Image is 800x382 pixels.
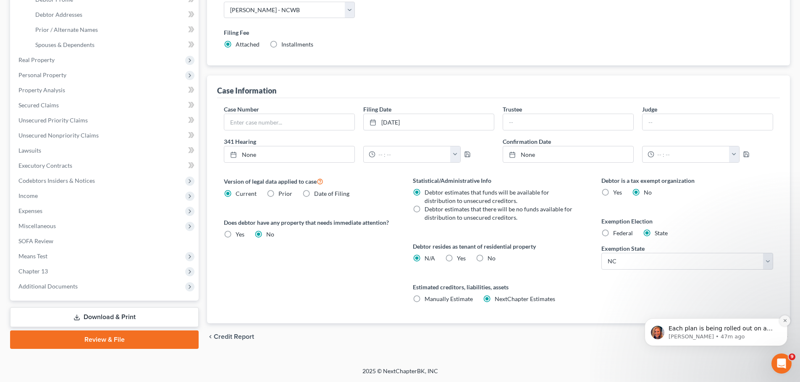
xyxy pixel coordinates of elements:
span: Additional Documents [18,283,78,290]
span: Yes [236,231,244,238]
a: Lawsuits [12,143,199,158]
p: Message from Kelly, sent 47m ago [37,68,145,75]
span: No [488,255,496,262]
span: Executory Contracts [18,162,72,169]
span: Codebtors Insiders & Notices [18,177,95,184]
span: Prior / Alternate Names [35,26,98,33]
span: SOFA Review [18,237,53,244]
span: Debtor estimates that funds will be available for distribution to unsecured creditors. [425,189,549,204]
span: Property Analysis [18,86,65,94]
iframe: Intercom notifications message [632,265,800,359]
span: N/A [425,255,435,262]
div: message notification from Kelly, 47m ago. Each plan is being rolled out on a per-district basis. ... [13,53,155,81]
button: chevron_left Credit Report [207,333,254,340]
a: Prior / Alternate Names [29,22,199,37]
span: Yes [613,189,622,196]
a: None [224,146,354,162]
input: -- : -- [375,146,451,162]
input: -- [643,114,773,130]
span: State [655,229,668,236]
label: Judge [642,105,657,114]
span: Secured Claims [18,101,59,109]
label: Debtor is a tax exempt organization [601,176,773,185]
span: Credit Report [214,333,254,340]
i: chevron_left [207,333,214,340]
input: -- [503,114,633,130]
a: Review & File [10,330,199,349]
span: Unsecured Nonpriority Claims [18,132,99,139]
span: 9 [789,353,795,360]
a: [DATE] [364,114,494,130]
label: Debtor resides as tenant of residential property [413,242,585,251]
label: Exemption State [601,244,645,253]
img: Profile image for Kelly [19,60,32,74]
span: Lawsuits [18,147,41,154]
a: Debtor Addresses [29,7,199,22]
a: None [503,146,633,162]
span: Means Test [18,252,47,260]
span: Debtor Addresses [35,11,82,18]
span: Manually Estimate [425,295,473,302]
label: Exemption Election [601,217,773,226]
span: Real Property [18,56,55,63]
label: Filing Fee [224,28,773,37]
span: Income [18,192,38,199]
span: Installments [281,41,313,48]
iframe: Intercom live chat [771,353,792,374]
label: Does debtor have any property that needs immediate attention? [224,218,396,227]
p: Each plan is being rolled out on a per-district basis. Once your district's plan is available you... [37,59,145,68]
button: Dismiss notification [147,50,158,61]
span: No [644,189,652,196]
span: No [266,231,274,238]
label: Estimated creditors, liabilities, assets [413,283,585,291]
span: Expenses [18,207,42,214]
span: Prior [278,190,292,197]
label: Case Number [224,105,259,114]
a: Spouses & Dependents [29,37,199,52]
div: Case Information [217,86,276,96]
span: Personal Property [18,71,66,78]
label: Confirmation Date [498,137,777,146]
span: Date of Filing [314,190,349,197]
span: Unsecured Priority Claims [18,117,88,124]
span: Current [236,190,257,197]
a: Download & Print [10,307,199,327]
label: 341 Hearing [220,137,498,146]
input: -- : -- [654,146,729,162]
span: Yes [457,255,466,262]
a: SOFA Review [12,234,199,249]
span: Miscellaneous [18,222,56,229]
span: Chapter 13 [18,268,48,275]
label: Statistical/Administrative Info [413,176,585,185]
label: Version of legal data applied to case [224,176,396,186]
a: Secured Claims [12,98,199,113]
a: Unsecured Nonpriority Claims [12,128,199,143]
label: Trustee [503,105,522,114]
label: Filing Date [363,105,391,114]
span: Spouses & Dependents [35,41,94,48]
a: Executory Contracts [12,158,199,173]
span: Federal [613,229,633,236]
div: 2025 © NextChapterBK, INC [161,367,640,382]
a: Unsecured Priority Claims [12,113,199,128]
span: Attached [236,41,260,48]
a: Property Analysis [12,83,199,98]
span: Debtor estimates that there will be no funds available for distribution to unsecured creditors. [425,205,572,221]
input: Enter case number... [224,114,354,130]
span: NextChapter Estimates [495,295,555,302]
